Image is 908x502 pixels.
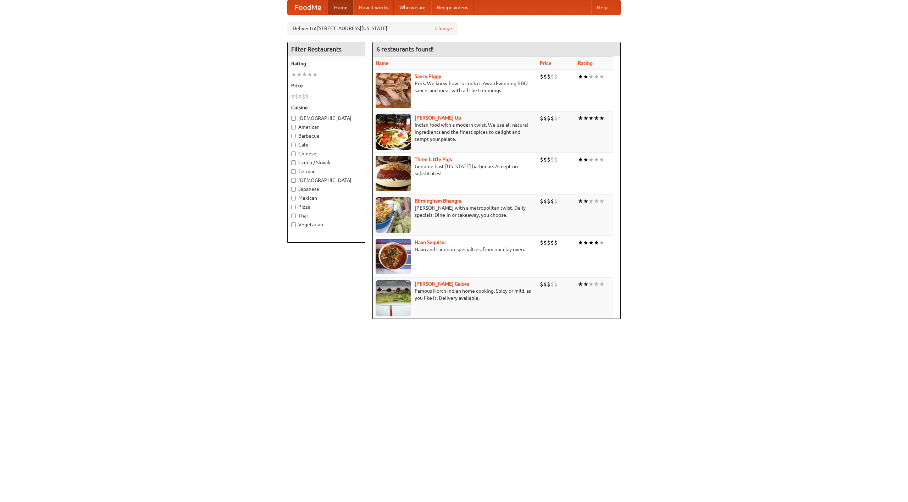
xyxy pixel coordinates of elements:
[583,114,588,122] li: ★
[588,114,594,122] li: ★
[591,0,613,15] a: Help
[415,281,469,287] b: [PERSON_NAME] Galore
[550,73,554,81] li: $
[353,0,394,15] a: How it works
[599,73,604,81] li: ★
[291,203,361,210] label: Pizza
[599,114,604,122] li: ★
[376,287,534,302] p: Famous North Indian home cooking. Spicy or mild, as you like it. Delivery available.
[415,73,441,79] b: Saucy Piggy
[554,197,558,205] li: $
[578,114,583,122] li: ★
[554,239,558,247] li: $
[583,280,588,288] li: ★
[543,280,547,288] li: $
[291,160,296,165] input: Czech / Slovak
[550,280,554,288] li: $
[376,163,534,177] p: Genuine East [US_STATE] barbecue. Accept no substitutes!
[291,150,361,157] label: Chinese
[594,197,599,205] li: ★
[291,143,296,147] input: Cafe
[547,197,550,205] li: $
[376,280,411,316] img: currygalore.jpg
[291,177,361,184] label: [DEMOGRAPHIC_DATA]
[328,0,353,15] a: Home
[599,280,604,288] li: ★
[376,121,534,143] p: Indian food with a modern twist. We use all-natural ingredients and the finest spices to delight ...
[594,73,599,81] li: ★
[578,60,593,66] a: Rating
[594,280,599,288] li: ★
[297,71,302,78] li: ★
[547,114,550,122] li: $
[291,168,361,175] label: German
[291,212,361,219] label: Thai
[415,198,461,204] a: Birmingham Bhangra
[554,156,558,164] li: $
[540,60,552,66] a: Price
[578,280,583,288] li: ★
[291,125,296,129] input: American
[415,239,446,245] a: Naan Sequitur
[583,239,588,247] li: ★
[594,114,599,122] li: ★
[291,186,361,193] label: Japanese
[540,280,543,288] li: $
[547,73,550,81] li: $
[288,0,328,15] a: FoodMe
[543,197,547,205] li: $
[376,197,411,233] img: bhangra.jpg
[554,114,558,122] li: $
[550,197,554,205] li: $
[550,114,554,122] li: $
[599,156,604,164] li: ★
[547,239,550,247] li: $
[298,93,302,100] li: $
[554,280,558,288] li: $
[376,246,534,253] p: Naan and tandoori specialties, from our clay oven.
[291,159,361,166] label: Czech / Slovak
[291,82,361,89] h5: Price
[291,187,296,192] input: Japanese
[543,239,547,247] li: $
[376,204,534,219] p: [PERSON_NAME] with a metropolitan twist. Daily specials. Dine-in or takeaway, you choose.
[594,239,599,247] li: ★
[302,93,305,100] li: $
[291,169,296,174] input: German
[540,156,543,164] li: $
[291,123,361,131] label: American
[291,221,361,228] label: Vegetarian
[291,60,361,67] h5: Rating
[291,205,296,209] input: Pizza
[550,156,554,164] li: $
[583,73,588,81] li: ★
[287,22,458,35] div: Deliver to: [STREET_ADDRESS][US_STATE]
[376,46,434,53] ng-pluralize: 6 restaurants found!
[312,71,318,78] li: ★
[376,156,411,191] img: littlepigs.jpg
[415,115,461,121] a: [PERSON_NAME] Up
[291,222,296,227] input: Vegetarian
[540,197,543,205] li: $
[376,60,389,66] a: Name
[415,156,452,162] b: Three Little Pigs
[543,156,547,164] li: $
[295,93,298,100] li: $
[307,71,312,78] li: ★
[583,156,588,164] li: ★
[588,280,594,288] li: ★
[376,114,411,150] img: curryup.jpg
[543,114,547,122] li: $
[431,0,474,15] a: Recipe videos
[588,197,594,205] li: ★
[394,0,431,15] a: Who we are
[578,73,583,81] li: ★
[376,80,534,94] p: Pork. We know how to cook it. Award-winning BBQ sauce, and meat with all the trimmings.
[543,73,547,81] li: $
[554,73,558,81] li: $
[435,25,452,32] a: Change
[578,239,583,247] li: ★
[550,239,554,247] li: $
